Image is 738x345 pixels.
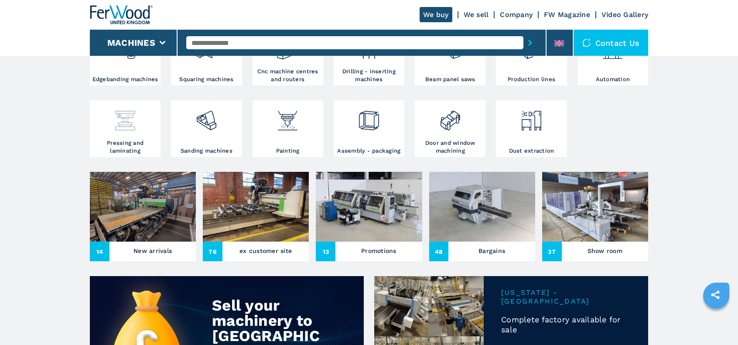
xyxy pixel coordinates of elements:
[574,30,649,56] div: Contact us
[203,172,309,242] img: ex customer site
[464,10,489,19] a: We sell
[316,242,335,261] span: 13
[429,172,535,261] a: Bargains48Bargains
[90,172,196,261] a: New arrivals14New arrivals
[113,102,137,132] img: pressa-strettoia.png
[334,29,404,85] a: Drilling - inserting machines
[203,172,309,261] a: ex customer site76ex customer site
[92,139,158,155] h3: Pressing and laminating
[582,38,591,47] img: Contact us
[429,242,449,261] span: 48
[276,147,300,155] h3: Painting
[544,10,590,19] a: FW Magazine
[496,29,567,85] a: Production lines
[523,33,537,53] button: submit-button
[542,172,648,261] a: Show room37Show room
[478,245,505,257] h3: Bargains
[588,245,622,257] h3: Show room
[90,5,153,24] img: Ferwood
[253,100,323,157] a: Painting
[171,29,242,85] a: Squaring machines
[439,102,462,132] img: lavorazione_porte_finestre_2.png
[239,245,292,257] h3: ex customer site
[429,172,535,242] img: Bargains
[704,284,726,306] a: sharethis
[90,29,161,85] a: Edgebanding machines
[500,10,533,19] a: Company
[496,100,567,157] a: Dust extraction
[334,100,404,157] a: Assembly - packaging
[415,100,485,157] a: Door and window machining
[171,100,242,157] a: Sanding machines
[276,102,299,132] img: verniciatura_1.png
[508,75,555,83] h3: Production lines
[316,172,422,261] a: Promotions13Promotions
[417,139,483,155] h3: Door and window machining
[601,10,648,19] a: Video Gallery
[415,29,485,85] a: Beam panel saws
[181,147,232,155] h3: Sanding machines
[577,29,648,85] a: Automation
[542,242,562,261] span: 37
[520,102,543,132] img: aspirazione_1.png
[90,100,161,157] a: Pressing and laminating
[596,75,630,83] h3: Automation
[425,75,475,83] h3: Beam panel saws
[420,7,452,22] a: We buy
[179,75,233,83] h3: Squaring machines
[542,172,648,242] img: Show room
[509,147,554,155] h3: Dust extraction
[203,242,222,261] span: 76
[107,38,155,48] button: Machines
[90,242,109,261] span: 14
[336,68,402,83] h3: Drilling - inserting machines
[92,75,158,83] h3: Edgebanding machines
[701,306,731,338] iframe: Chat
[133,245,172,257] h3: New arrivals
[90,172,196,242] img: New arrivals
[361,245,396,257] h3: Promotions
[337,147,400,155] h3: Assembly - packaging
[357,102,380,132] img: montaggio_imballaggio_2.png
[255,68,321,83] h3: Cnc machine centres and routers
[316,172,422,242] img: Promotions
[253,29,323,85] a: Cnc machine centres and routers
[195,102,218,132] img: levigatrici_2.png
